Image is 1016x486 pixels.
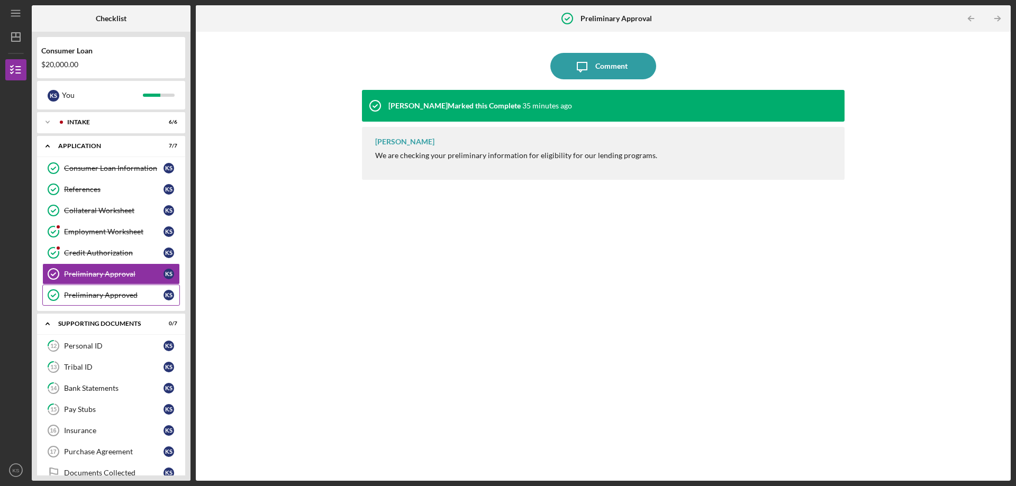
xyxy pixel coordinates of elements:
a: Preliminary ApprovedKS [42,285,180,306]
div: Intake [67,119,151,125]
div: [PERSON_NAME] [375,137,434,146]
div: K S [164,269,174,279]
tspan: 17 [50,448,56,455]
a: 15Pay StubsKS [42,399,180,420]
a: Documents CollectedKS [42,462,180,483]
div: K S [164,163,174,173]
tspan: 13 [50,364,57,371]
div: K S [164,467,174,478]
div: K S [164,446,174,457]
div: Preliminary Approved [64,291,164,299]
div: You [62,86,143,104]
div: Documents Collected [64,469,164,477]
div: 0 / 7 [158,320,177,327]
a: Credit AuthorizationKS [42,242,180,263]
b: Preliminary Approval [580,14,652,23]
div: K S [48,90,59,102]
div: K S [164,383,174,393]
div: 6 / 6 [158,119,177,125]
b: Checklist [96,14,126,23]
div: Bank Statements [64,384,164,392]
time: 2025-10-03 17:38 [522,102,572,110]
div: Consumer Loan [41,47,181,55]
a: Consumer Loan InformationKS [42,158,180,179]
div: We are checking your preliminary information for eligibility for our lending programs. [375,151,657,160]
div: Supporting Documents [58,320,151,327]
tspan: 15 [50,406,57,413]
div: Pay Stubs [64,405,164,414]
div: $20,000.00 [41,60,181,69]
tspan: 16 [50,427,56,434]
div: Insurance [64,426,164,435]
div: K S [164,226,174,237]
a: 12Personal IDKS [42,335,180,356]
a: Employment WorksheetKS [42,221,180,242]
div: 7 / 7 [158,143,177,149]
div: K S [164,290,174,300]
a: 16InsuranceKS [42,420,180,441]
tspan: 14 [50,385,57,392]
div: K S [164,341,174,351]
tspan: 12 [50,343,57,350]
text: KS [13,467,20,473]
div: K S [164,404,174,415]
div: Tribal ID [64,363,164,371]
a: 17Purchase AgreementKS [42,441,180,462]
div: [PERSON_NAME] Marked this Complete [388,102,521,110]
div: Consumer Loan Information [64,164,164,172]
div: Comment [595,53,628,79]
div: K S [164,362,174,372]
div: K S [164,184,174,195]
a: 14Bank StatementsKS [42,378,180,399]
div: Preliminary Approval [64,270,164,278]
button: KS [5,460,26,481]
div: Purchase Agreement [64,447,164,456]
div: Employment Worksheet [64,227,164,236]
div: References [64,185,164,194]
div: K S [164,247,174,258]
div: K S [164,205,174,216]
div: Collateral Worksheet [64,206,164,215]
button: Comment [550,53,656,79]
a: ReferencesKS [42,179,180,200]
div: Application [58,143,151,149]
div: K S [164,425,174,436]
a: 13Tribal IDKS [42,356,180,378]
a: Collateral WorksheetKS [42,200,180,221]
div: Personal ID [64,342,164,350]
div: Credit Authorization [64,249,164,257]
a: Preliminary ApprovalKS [42,263,180,285]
